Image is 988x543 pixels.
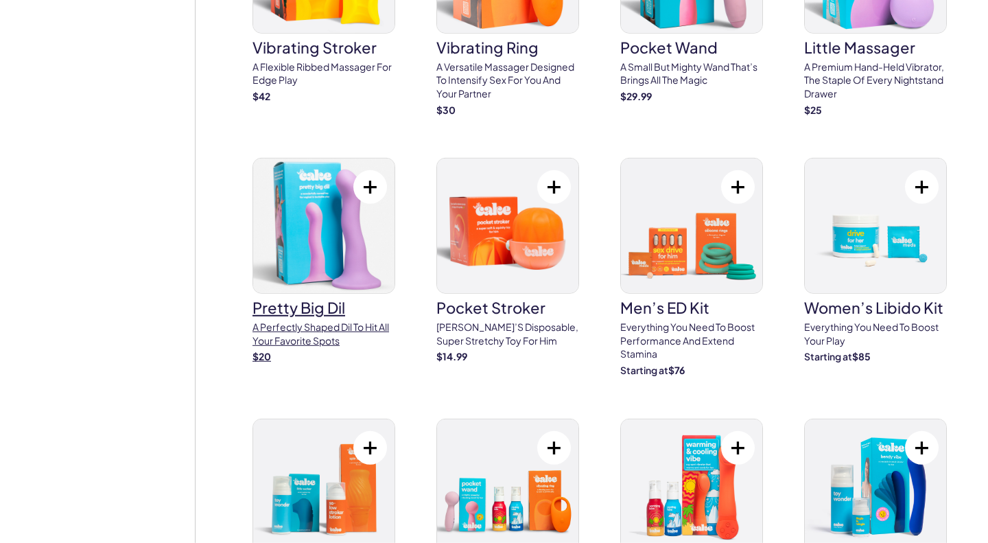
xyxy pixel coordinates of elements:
p: Everything you need to Boost Your Play [804,321,947,347]
img: pocket stroker [437,159,578,293]
img: Women’s Libido Kit [805,159,946,293]
span: Starting at [804,350,852,362]
a: Women’s Libido KitWomen’s Libido KitEverything you need to Boost Your PlayStarting at$85 [804,158,947,364]
h3: pretty big dil [252,300,395,315]
p: A versatile massager designed to Intensify sex for you and your partner [436,60,579,101]
strong: $ 20 [252,350,271,362]
p: A small but mighty wand that’s brings all the magic [620,60,763,87]
span: Starting at [620,364,668,376]
strong: $ 25 [804,104,822,116]
a: pretty big dilpretty big dilA perfectly shaped Dil to hit all your favorite spots$20 [252,158,395,364]
h3: Women’s Libido Kit [804,300,947,315]
p: [PERSON_NAME]’s disposable, super stretchy toy for him [436,321,579,347]
img: Men’s ED Kit [621,159,762,293]
p: A premium hand-held vibrator, the staple of every nightstand drawer [804,60,947,101]
h3: vibrating ring [436,40,579,55]
strong: $ 29.99 [620,90,652,102]
h3: vibrating stroker [252,40,395,55]
strong: $ 30 [436,104,456,116]
p: Everything You need to boost performance and extend Stamina [620,321,763,361]
strong: $ 76 [668,364,685,376]
strong: $ 85 [852,350,871,362]
strong: $ 14.99 [436,350,467,362]
h3: pocket wand [620,40,763,55]
h3: Men’s ED Kit [620,300,763,315]
h3: little massager [804,40,947,55]
strong: $ 42 [252,90,270,102]
p: A flexible ribbed massager for Edge play [252,60,395,87]
a: pocket strokerpocket stroker[PERSON_NAME]’s disposable, super stretchy toy for him$14.99 [436,158,579,364]
img: pretty big dil [253,159,395,293]
a: Men’s ED KitMen’s ED KitEverything You need to boost performance and extend StaminaStarting at$76 [620,158,763,377]
h3: pocket stroker [436,300,579,315]
p: A perfectly shaped Dil to hit all your favorite spots [252,321,395,347]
